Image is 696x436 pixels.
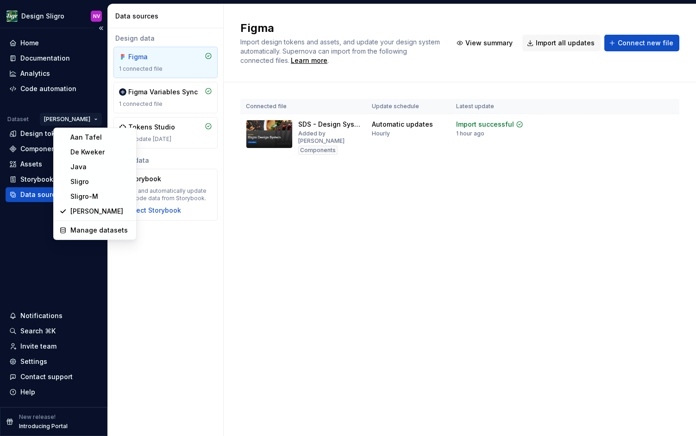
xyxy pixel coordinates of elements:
[70,162,131,172] div: Java
[70,147,131,157] div: De Kweker
[70,177,131,186] div: Sligro
[56,223,134,238] a: Manage datasets
[70,133,131,142] div: Aan Tafel
[70,192,131,201] div: Sligro-M
[70,226,131,235] div: Manage datasets
[70,207,131,216] div: [PERSON_NAME]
